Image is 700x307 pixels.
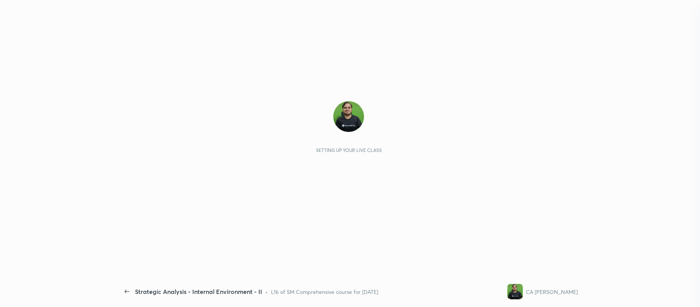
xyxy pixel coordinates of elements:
div: CA [PERSON_NAME] [526,288,578,296]
div: Setting up your live class [316,147,382,153]
div: Strategic Analysis - Internal Environment - II [135,287,262,296]
img: 1b2d820965364134af14a78726495715.jpg [333,101,364,132]
div: L16 of SM Comprehensive course for [DATE] [271,288,378,296]
img: 1b2d820965364134af14a78726495715.jpg [507,284,523,299]
div: • [265,288,268,296]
